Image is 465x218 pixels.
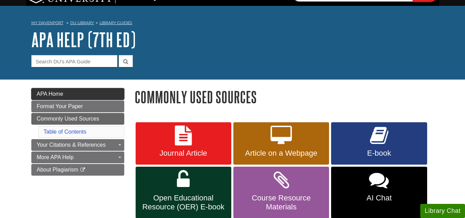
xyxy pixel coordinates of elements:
[141,149,226,158] span: Journal Article
[37,142,106,148] span: Your Citations & References
[37,116,99,122] span: Commonly Used Sources
[99,20,132,25] a: Library Guides
[31,18,434,29] nav: breadcrumb
[135,88,434,106] h1: Commonly Used Sources
[31,164,124,176] a: About Plagiarism
[31,55,117,67] input: Search DU's APA Guide
[31,113,124,125] a: Commonly Used Sources
[37,103,83,109] span: Format Your Paper
[37,91,63,97] span: APA Home
[239,194,324,211] span: Course Resource Materials
[31,88,124,176] div: Guide Page Menu
[336,194,422,203] span: AI Chat
[37,167,78,173] span: About Plagiarism
[80,168,86,172] i: This link opens in a new window
[31,101,124,112] a: Format Your Paper
[31,20,63,26] a: My Davenport
[31,139,124,151] a: Your Citations & References
[70,20,94,25] a: DU Library
[420,204,465,218] button: Library Chat
[31,152,124,163] a: More APA Help
[37,154,74,160] span: More APA Help
[31,29,136,50] a: APA Help (7th Ed)
[239,149,324,158] span: Article on a Webpage
[233,122,329,165] a: Article on a Webpage
[141,194,226,211] span: Open Educational Resource (OER) E-book
[31,88,124,100] a: APA Home
[44,129,87,135] a: Table of Contents
[136,122,231,165] a: Journal Article
[331,122,427,165] a: E-book
[336,149,422,158] span: E-book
